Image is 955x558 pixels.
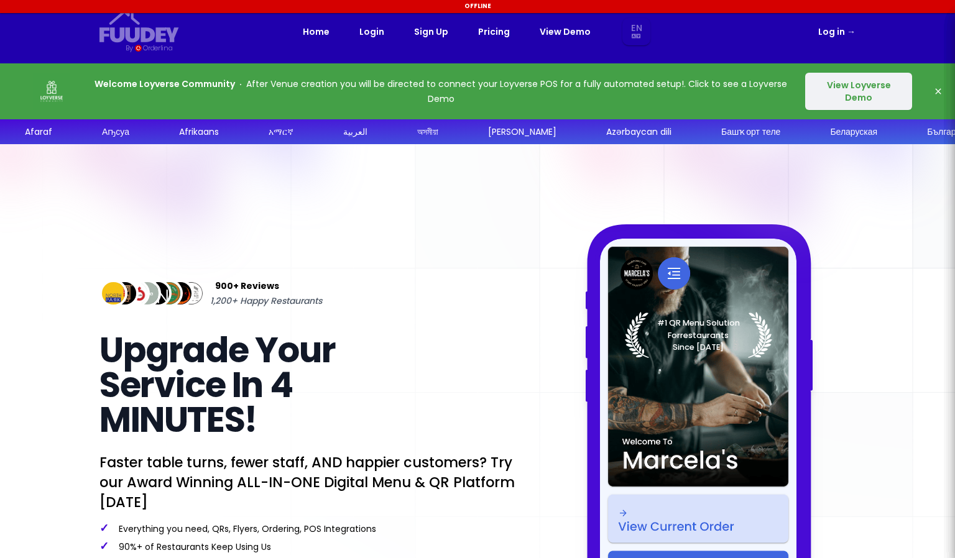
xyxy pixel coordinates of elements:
a: Login [359,24,384,39]
div: Afaraf [25,126,52,139]
img: Review Img [155,280,183,308]
div: By [126,43,132,53]
button: View Loyverse Demo [805,73,912,110]
div: አማርኛ [269,126,293,139]
div: অসমীয়া [417,126,438,139]
div: Orderlina [143,43,172,53]
span: Upgrade Your Service In 4 MINUTES! [99,326,335,444]
img: Review Img [177,280,205,308]
p: Faster table turns, fewer staff, AND happier customers? Try our Award Winning ALL-IN-ONE Digital ... [99,452,517,512]
span: 900+ Reviews [215,278,279,293]
img: Review Img [167,280,195,308]
p: After Venue creation you will be directed to connect your Loyverse POS for a fully automated setu... [95,76,787,106]
a: Log in [818,24,856,39]
a: Pricing [478,24,510,39]
img: Review Img [133,280,161,308]
span: 1,200+ Happy Restaurants [210,293,322,308]
div: [PERSON_NAME] [488,126,556,139]
p: Everything you need, QRs, Flyers, Ordering, POS Integrations [99,522,517,535]
img: Review Img [111,280,139,308]
a: View Demo [540,24,591,39]
div: Башҡорт теле [721,126,780,139]
div: Беларуская [830,126,877,139]
span: ✓ [99,538,109,554]
div: Аҧсуа [102,126,129,139]
img: Review Img [144,280,172,308]
img: Review Img [99,280,127,308]
div: Offline [2,2,953,11]
p: 90%+ of Restaurants Keep Using Us [99,540,517,553]
span: ✓ [99,520,109,536]
strong: Welcome Loyverse Community [95,78,235,90]
div: Azərbaycan dili [606,126,671,139]
span: → [847,25,856,38]
div: العربية [343,126,367,139]
a: Home [303,24,330,39]
a: Sign Up [414,24,448,39]
div: Afrikaans [179,126,219,139]
img: Laurel [625,312,772,358]
img: Review Img [122,280,150,308]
